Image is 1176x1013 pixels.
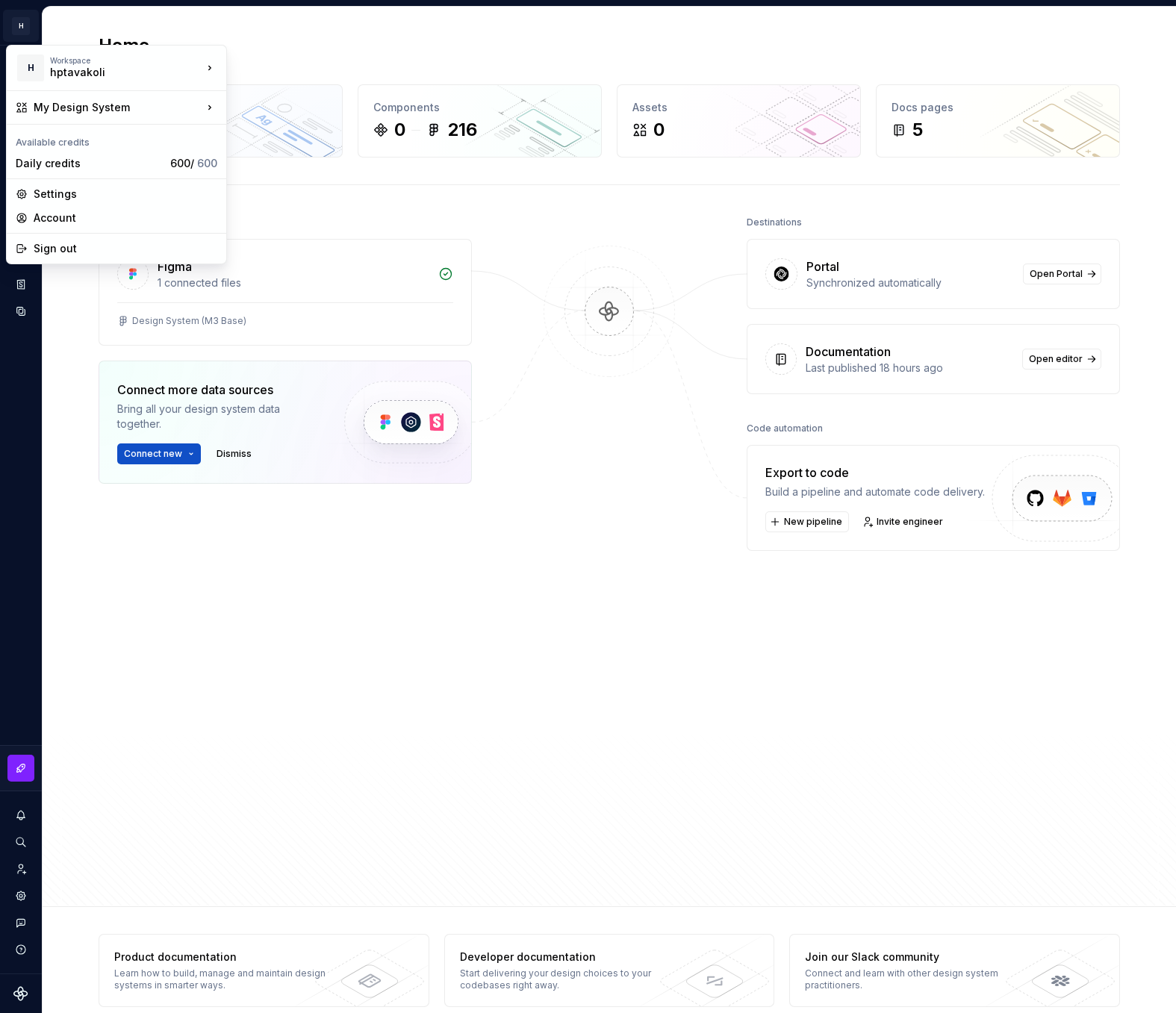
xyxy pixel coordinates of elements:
[16,156,164,171] div: Daily credits
[17,54,44,81] div: H
[34,211,217,225] div: Account
[50,56,202,65] div: Workspace
[10,128,223,152] div: Available credits
[34,100,202,115] div: My Design System
[170,157,217,169] span: 600 /
[50,65,177,80] div: hptavakoli
[34,241,217,256] div: Sign out
[34,187,217,202] div: Settings
[197,157,217,169] span: 600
